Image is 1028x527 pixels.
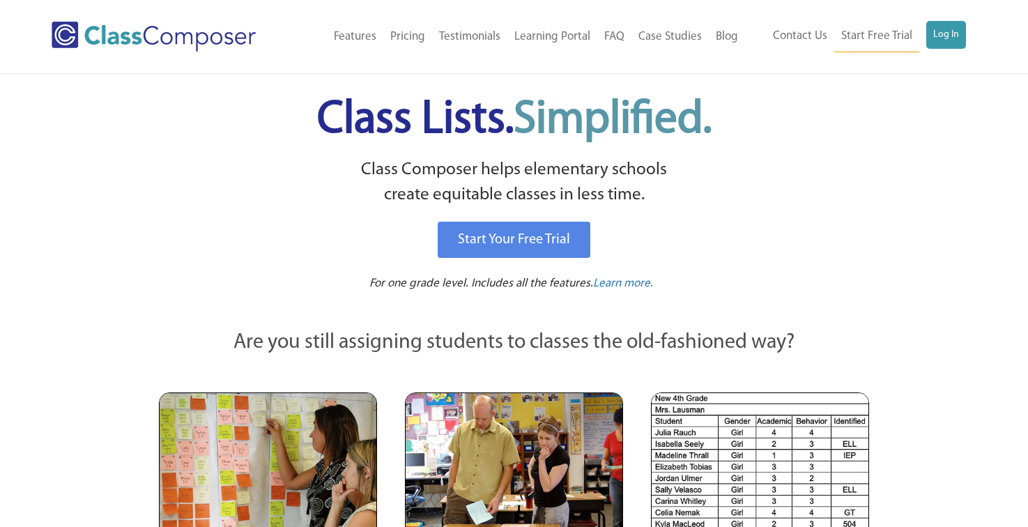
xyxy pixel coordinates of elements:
span: Learn more. [593,277,653,289]
a: FAQ [597,22,631,52]
a: Contact Us [766,21,834,52]
a: Features [327,22,383,52]
p: Are you still assigning students to classes the old-fashioned way? [159,328,870,358]
span: Class Lists. [317,98,712,143]
a: Log In [926,21,966,49]
p: Class Composer helps elementary schools create equitable classes in less time. [157,158,872,208]
img: Class Composer [52,22,256,52]
a: Learn more. [593,275,653,293]
span: Simplified. [514,98,712,143]
a: Testimonials [432,22,507,52]
span: Start Your Free Trial [458,233,570,247]
a: Case Studies [631,22,709,52]
a: Start Free Trial [834,21,919,52]
nav: Header Menu [745,21,966,52]
a: Pricing [383,22,432,52]
a: Start Your Free Trial [438,222,590,258]
nav: Header Menu [293,22,746,52]
a: Learning Portal [507,22,597,52]
span: For one grade level. Includes all the features. [369,277,593,289]
a: Blog [709,22,745,52]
